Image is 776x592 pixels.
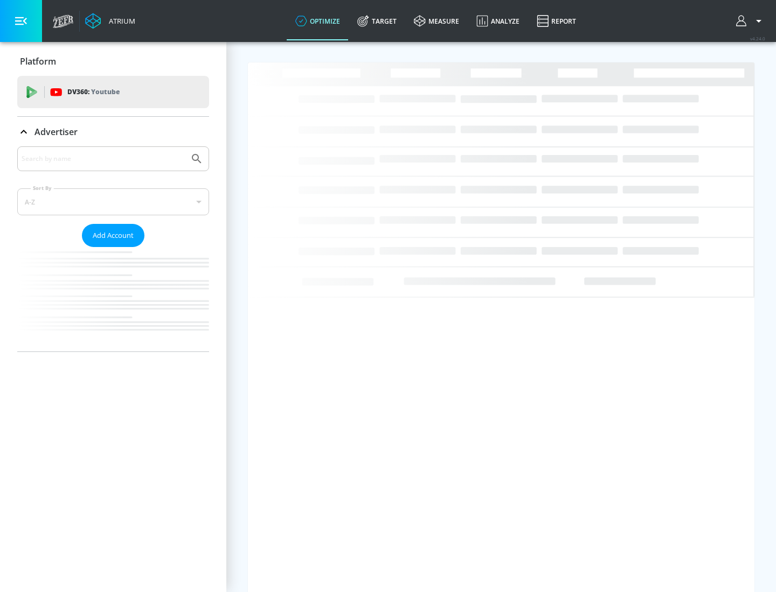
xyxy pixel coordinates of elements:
[750,36,765,41] span: v 4.24.0
[17,188,209,215] div: A-Z
[17,247,209,351] nav: list of Advertiser
[67,86,120,98] p: DV360:
[468,2,528,40] a: Analyze
[17,76,209,108] div: DV360: Youtube
[34,126,78,138] p: Advertiser
[22,152,185,166] input: Search by name
[31,185,54,192] label: Sort By
[91,86,120,97] p: Youtube
[405,2,468,40] a: measure
[287,2,349,40] a: optimize
[82,224,144,247] button: Add Account
[20,55,56,67] p: Platform
[85,13,135,29] a: Atrium
[93,229,134,242] span: Add Account
[105,16,135,26] div: Atrium
[349,2,405,40] a: Target
[17,146,209,351] div: Advertiser
[528,2,585,40] a: Report
[17,117,209,147] div: Advertiser
[17,46,209,76] div: Platform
